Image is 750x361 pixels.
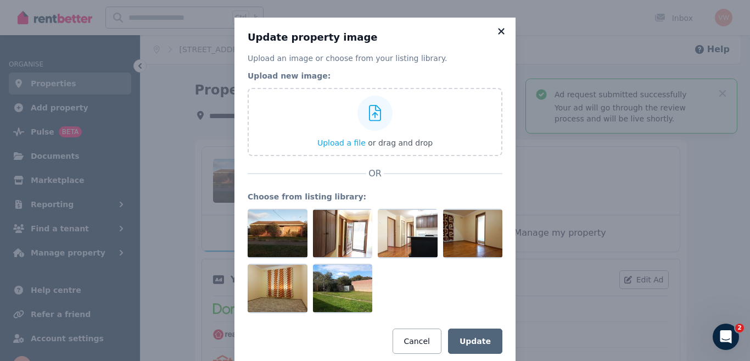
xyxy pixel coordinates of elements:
[248,70,502,81] legend: Upload new image:
[735,324,744,332] span: 2
[368,138,433,147] span: or drag and drop
[713,324,739,350] iframe: Intercom live chat
[317,137,433,148] button: Upload a file or drag and drop
[448,329,502,354] button: Update
[248,191,502,202] legend: Choose from listing library:
[248,53,502,64] p: Upload an image or choose from your listing library.
[317,138,366,147] span: Upload a file
[393,329,441,354] button: Cancel
[366,167,384,180] span: OR
[248,31,502,44] h3: Update property image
